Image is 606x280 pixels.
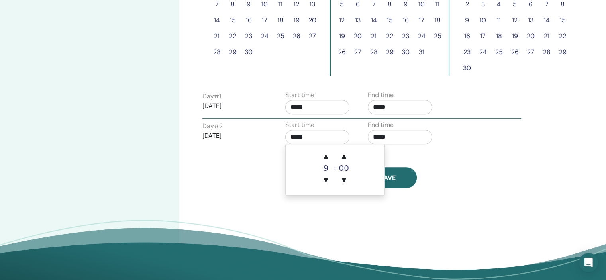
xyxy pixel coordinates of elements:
[414,44,429,60] button: 31
[257,12,273,28] button: 17
[475,44,491,60] button: 24
[368,90,394,100] label: End time
[225,28,241,44] button: 22
[539,12,555,28] button: 14
[225,44,241,60] button: 29
[539,44,555,60] button: 28
[304,28,320,44] button: 27
[285,90,314,100] label: Start time
[368,120,394,130] label: End time
[273,12,288,28] button: 18
[318,164,334,172] div: 9
[334,28,350,44] button: 19
[350,28,366,44] button: 20
[398,44,414,60] button: 30
[304,12,320,28] button: 20
[507,12,523,28] button: 12
[318,148,334,164] span: ▲
[202,131,267,141] p: [DATE]
[366,44,382,60] button: 28
[336,148,352,164] span: ▲
[334,44,350,60] button: 26
[475,28,491,44] button: 17
[429,28,445,44] button: 25
[273,28,288,44] button: 25
[359,167,417,188] button: Save
[209,44,225,60] button: 28
[579,253,598,272] div: Open Intercom Messenger
[398,12,414,28] button: 16
[225,12,241,28] button: 15
[507,28,523,44] button: 19
[209,28,225,44] button: 21
[555,28,571,44] button: 22
[523,12,539,28] button: 13
[491,28,507,44] button: 18
[507,44,523,60] button: 26
[555,44,571,60] button: 29
[459,28,475,44] button: 16
[382,28,398,44] button: 22
[241,44,257,60] button: 30
[555,12,571,28] button: 15
[459,12,475,28] button: 9
[285,120,314,130] label: Start time
[288,28,304,44] button: 26
[209,12,225,28] button: 14
[202,121,223,131] label: Day # 2
[539,28,555,44] button: 21
[380,174,396,182] span: Save
[414,28,429,44] button: 24
[366,12,382,28] button: 14
[257,28,273,44] button: 24
[350,44,366,60] button: 27
[491,12,507,28] button: 11
[202,101,267,111] p: [DATE]
[523,28,539,44] button: 20
[350,12,366,28] button: 13
[459,44,475,60] button: 23
[491,44,507,60] button: 25
[398,28,414,44] button: 23
[318,172,334,188] span: ▼
[523,44,539,60] button: 27
[475,12,491,28] button: 10
[241,28,257,44] button: 23
[366,28,382,44] button: 21
[202,92,221,101] label: Day # 1
[414,12,429,28] button: 17
[382,12,398,28] button: 15
[334,12,350,28] button: 12
[459,60,475,76] button: 30
[429,12,445,28] button: 18
[288,12,304,28] button: 19
[241,12,257,28] button: 16
[336,164,352,172] div: 00
[336,172,352,188] span: ▼
[334,148,336,188] div: :
[382,44,398,60] button: 29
